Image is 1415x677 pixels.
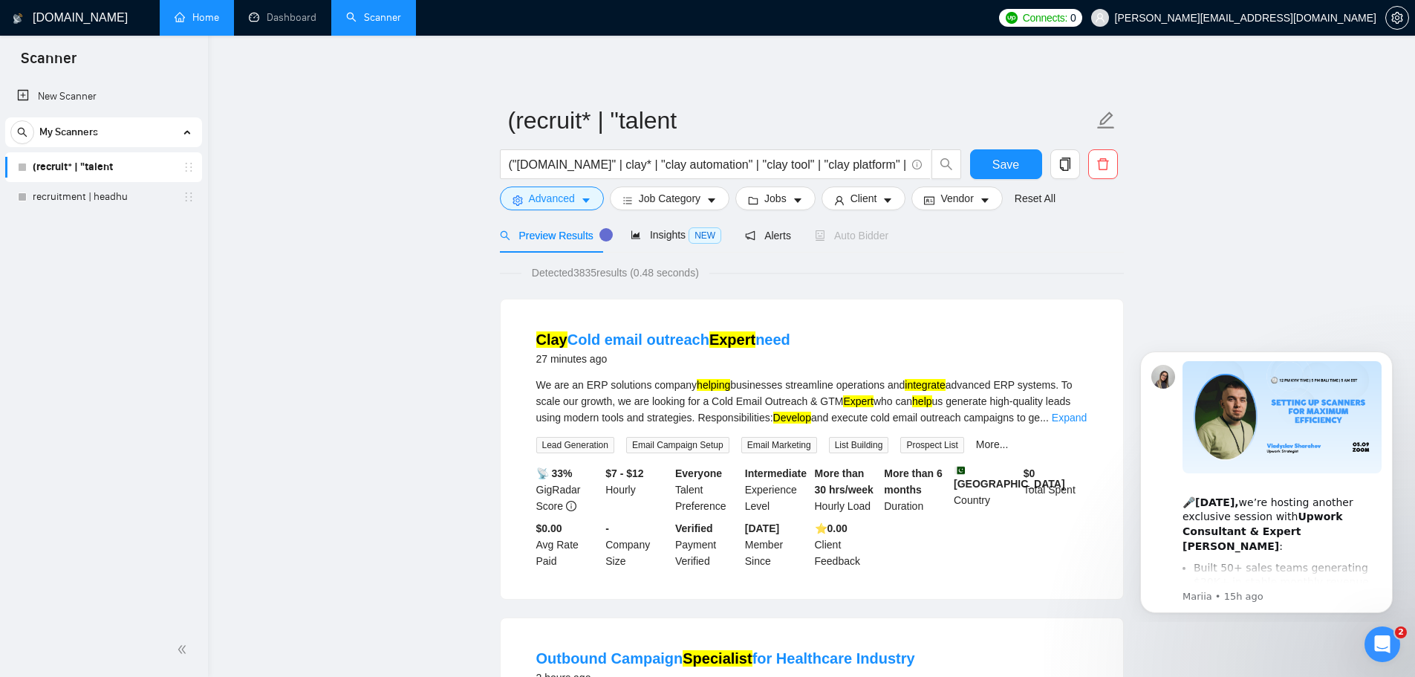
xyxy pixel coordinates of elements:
[931,149,961,179] button: search
[812,465,882,514] div: Hourly Load
[1386,12,1408,24] span: setting
[970,149,1042,179] button: Save
[11,127,33,137] span: search
[834,195,845,206] span: user
[566,501,576,511] span: info-circle
[500,230,607,242] span: Preview Results
[536,331,567,348] mark: Clay
[745,467,807,479] b: Intermediate
[764,190,787,207] span: Jobs
[1023,10,1067,26] span: Connects:
[1089,158,1117,171] span: delete
[9,48,88,79] span: Scanner
[940,190,973,207] span: Vendor
[829,437,889,453] span: List Building
[745,230,755,241] span: notification
[1364,626,1400,662] iframe: Intercom live chat
[932,158,960,171] span: search
[639,190,700,207] span: Job Category
[1052,412,1087,424] a: Expand
[850,190,877,207] span: Client
[689,227,721,244] span: NEW
[884,467,943,496] b: More than 6 months
[954,465,965,476] img: 🇵🇰
[1021,465,1090,514] div: Total Spent
[815,467,874,496] b: More than 30 hrs/week
[10,120,34,144] button: search
[536,350,790,368] div: 27 minutes ago
[5,82,202,111] li: New Scanner
[812,520,882,569] div: Client Feedback
[1024,467,1035,479] b: $ 0
[748,195,758,206] span: folder
[183,191,195,203] span: holder
[980,195,990,206] span: caret-down
[822,187,906,210] button: userClientcaret-down
[992,155,1019,174] span: Save
[602,520,672,569] div: Company Size
[1040,412,1049,424] span: ...
[951,465,1021,514] div: Country
[626,437,729,453] span: Email Campaign Setup
[815,230,888,242] span: Auto Bidder
[533,520,603,569] div: Avg Rate Paid
[697,379,730,391] mark: helping
[39,117,98,147] span: My Scanners
[1096,111,1116,130] span: edit
[177,642,192,657] span: double-left
[602,465,672,514] div: Hourly
[672,520,742,569] div: Payment Verified
[536,437,614,453] span: Lead Generation
[924,195,934,206] span: idcard
[1395,626,1407,638] span: 2
[509,155,905,174] input: Search Freelance Jobs...
[735,187,816,210] button: folderJobscaret-down
[1051,158,1079,171] span: copy
[675,522,713,534] b: Verified
[610,187,729,210] button: barsJob Categorycaret-down
[742,520,812,569] div: Member Since
[513,195,523,206] span: setting
[745,522,779,534] b: [DATE]
[521,265,709,281] span: Detected 3835 results (0.48 seconds)
[911,187,1002,210] button: idcardVendorcaret-down
[175,11,219,24] a: homeHome
[709,331,755,348] mark: Expert
[745,230,791,242] span: Alerts
[1095,13,1105,23] span: user
[622,195,633,206] span: bars
[346,11,401,24] a: searchScanner
[706,195,717,206] span: caret-down
[536,331,790,348] a: ClayCold email outreachExpertneed
[1015,190,1055,207] a: Reset All
[741,437,817,453] span: Email Marketing
[1050,149,1080,179] button: copy
[631,230,641,240] span: area-chart
[13,7,23,30] img: logo
[912,160,922,169] span: info-circle
[581,195,591,206] span: caret-down
[183,161,195,173] span: holder
[954,465,1065,490] b: [GEOGRAPHIC_DATA]
[533,465,603,514] div: GigRadar Score
[631,229,721,241] span: Insights
[815,230,825,241] span: robot
[1385,12,1409,24] a: setting
[33,182,174,212] a: recruitment | headhu
[793,195,803,206] span: caret-down
[605,522,609,534] b: -
[1070,10,1076,26] span: 0
[500,230,510,241] span: search
[5,117,202,212] li: My Scanners
[1006,12,1018,24] img: upwork-logo.png
[536,522,562,534] b: $0.00
[912,395,931,407] mark: help
[249,11,316,24] a: dashboardDashboard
